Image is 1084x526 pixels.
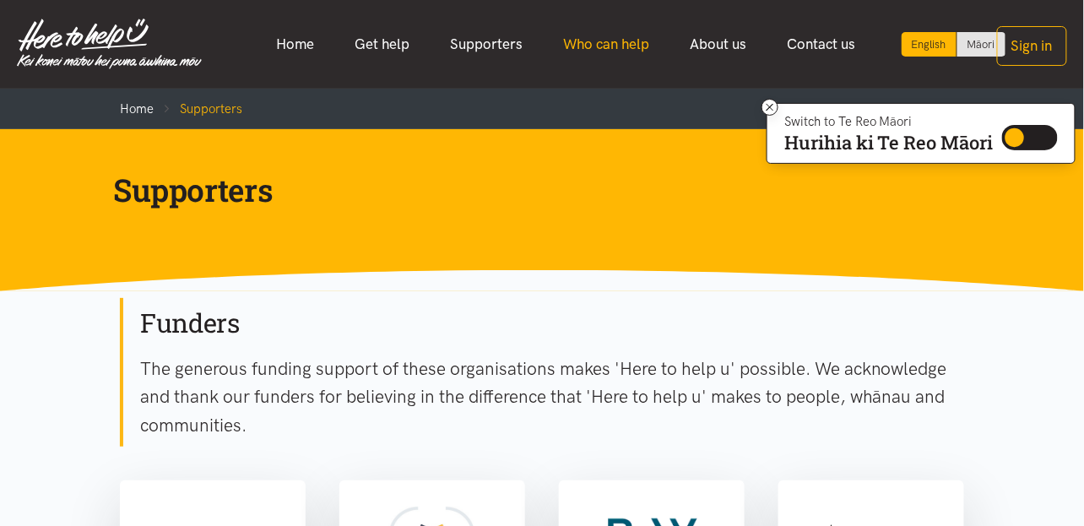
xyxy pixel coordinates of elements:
p: Switch to Te Reo Māori [784,117,994,127]
a: Switch to Te Reo Māori [957,32,1005,57]
h1: Supporters [113,170,944,210]
a: About us [670,26,767,62]
a: Get help [335,26,431,62]
p: Hurihia ki Te Reo Māori [784,135,994,150]
img: Home [17,19,202,69]
li: Supporters [154,99,242,119]
a: Who can help [544,26,670,62]
button: Sign in [997,26,1067,66]
p: The generous funding support of these organisations makes 'Here to help u' possible. We acknowled... [140,355,964,440]
h2: Funders [140,306,964,341]
a: Home [257,26,335,62]
a: Supporters [431,26,544,62]
a: Contact us [767,26,876,62]
div: Language toggle [902,32,1006,57]
a: Home [120,101,154,117]
div: Current language [902,32,957,57]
